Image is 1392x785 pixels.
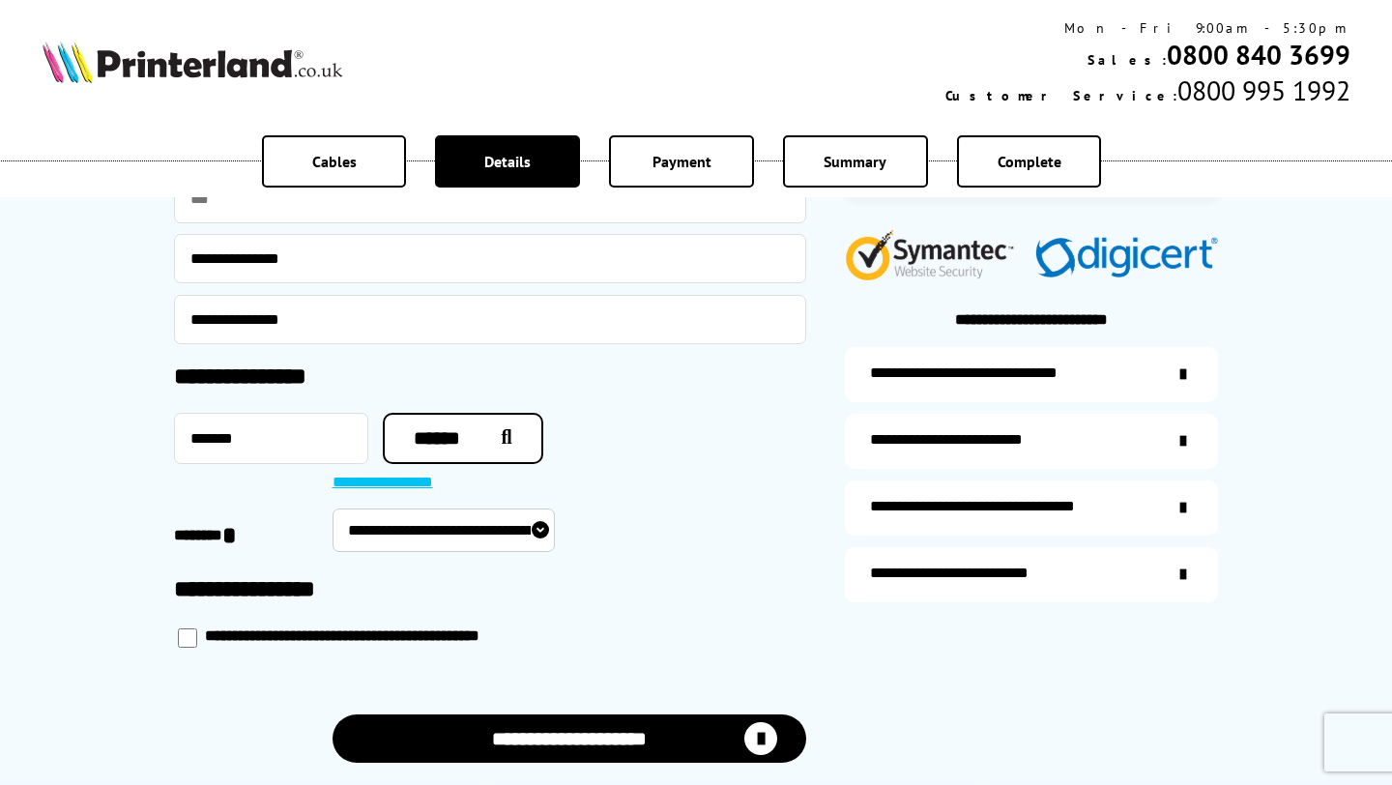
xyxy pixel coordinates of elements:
a: additional-cables [845,480,1218,536]
span: Details [484,152,531,171]
span: Summary [824,152,886,171]
span: Payment [652,152,711,171]
span: Cables [312,152,357,171]
a: additional-ink [845,347,1218,402]
a: secure-website [845,547,1218,602]
span: Sales: [1087,51,1167,69]
span: Complete [998,152,1061,171]
img: Printerland Logo [42,41,343,83]
a: items-arrive [845,414,1218,469]
span: Customer Service: [945,87,1177,104]
div: Mon - Fri 9:00am - 5:30pm [945,19,1350,37]
a: 0800 840 3699 [1167,37,1350,73]
span: 0800 995 1992 [1177,73,1350,108]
